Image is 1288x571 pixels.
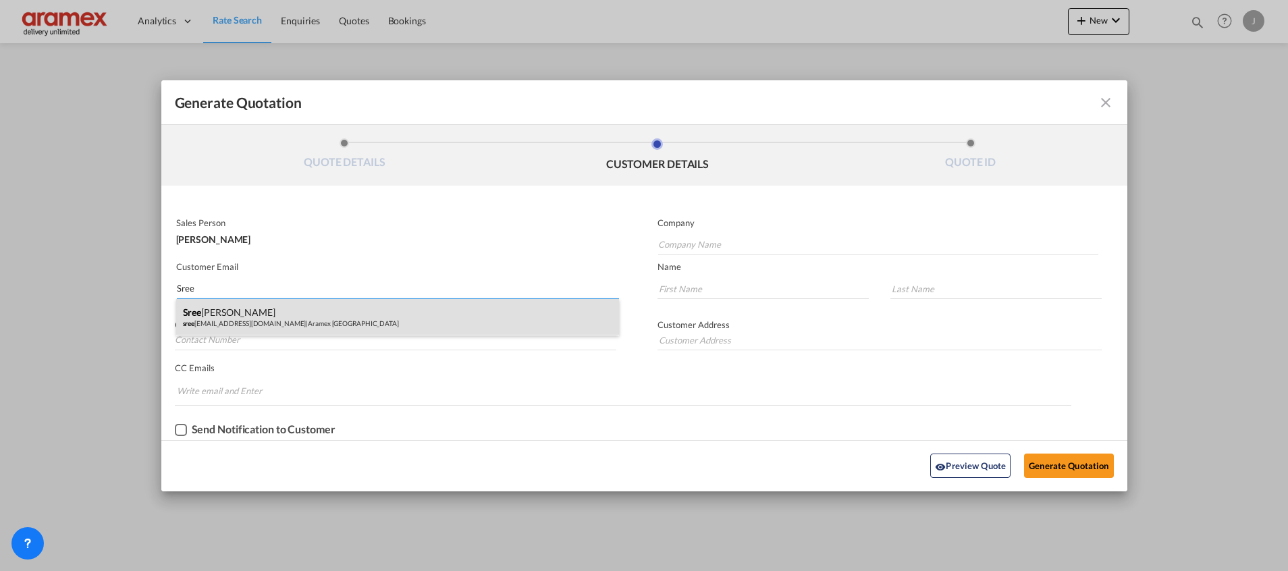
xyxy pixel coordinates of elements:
p: CC Emails [175,362,1072,373]
button: icon-eyePreview Quote [930,454,1011,478]
input: Customer Address [658,330,1102,350]
md-dialog: Generate QuotationQUOTE ... [161,80,1127,491]
input: First Name [658,279,869,299]
input: Contact Number [175,330,616,350]
md-icon: icon-close fg-AAA8AD cursor m-0 [1098,94,1114,111]
span: Generate Quotation [175,94,302,111]
input: Company Name [658,235,1098,255]
li: QUOTE DETAILS [188,138,502,175]
input: Chips input. [177,380,278,402]
p: Name [658,261,1127,272]
p: Contact [175,319,616,330]
p: Company [658,217,1098,228]
md-checkbox: Checkbox No Ink [175,423,336,437]
button: Generate Quotation [1024,454,1113,478]
input: Search by Customer Name/Email Id/Company [177,279,619,299]
md-icon: icon-eye [935,462,946,472]
div: Send Notification to Customer [192,423,336,435]
li: QUOTE ID [814,138,1127,175]
input: Last Name [890,279,1102,299]
md-chips-wrap: Chips container. Enter the text area, then type text, and press enter to add a chip. [175,379,1072,405]
div: [PERSON_NAME] [176,228,616,244]
p: Sales Person [176,217,616,228]
li: CUSTOMER DETAILS [501,138,814,175]
p: Customer Email [176,261,619,272]
span: Customer Address [658,319,730,330]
